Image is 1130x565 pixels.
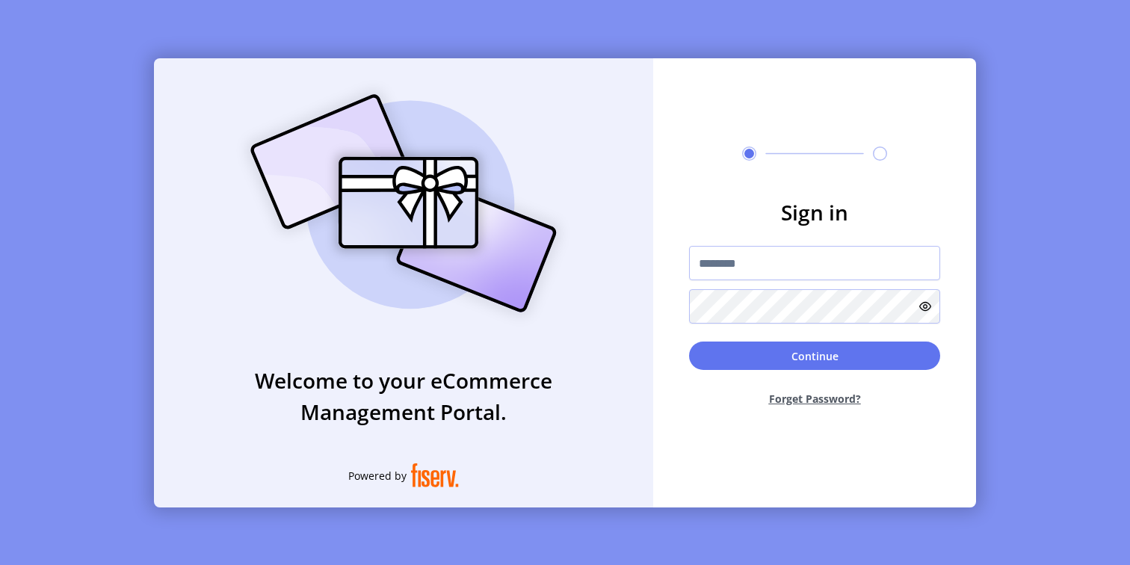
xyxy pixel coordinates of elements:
[689,379,940,419] button: Forget Password?
[348,468,407,484] span: Powered by
[154,365,653,427] h3: Welcome to your eCommerce Management Portal.
[689,342,940,370] button: Continue
[689,197,940,228] h3: Sign in
[228,78,579,329] img: card_Illustration.svg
